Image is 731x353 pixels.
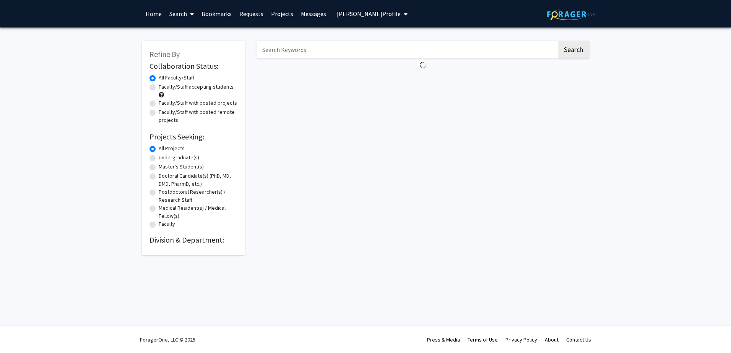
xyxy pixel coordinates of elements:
a: Messages [297,0,330,27]
span: Refine By [149,49,180,59]
a: Privacy Policy [505,336,537,343]
label: Faculty [159,220,175,228]
a: Projects [267,0,297,27]
label: Faculty/Staff with posted remote projects [159,108,237,124]
h2: Collaboration Status: [149,62,237,71]
label: All Projects [159,144,185,152]
label: Faculty/Staff with posted projects [159,99,237,107]
a: Requests [236,0,267,27]
a: Home [142,0,166,27]
img: Loading [416,58,430,72]
nav: Page navigation [257,72,589,89]
label: Undergraduate(s) [159,154,199,162]
a: Terms of Use [468,336,498,343]
img: ForagerOne Logo [547,8,595,20]
a: Press & Media [427,336,460,343]
iframe: Chat [699,319,725,347]
label: Medical Resident(s) / Medical Fellow(s) [159,204,237,220]
div: ForagerOne, LLC © 2025 [140,326,195,353]
a: Bookmarks [198,0,236,27]
label: Postdoctoral Researcher(s) / Research Staff [159,188,237,204]
button: Search [558,41,589,58]
label: Faculty/Staff accepting students [159,83,234,91]
label: Master's Student(s) [159,163,204,171]
a: Search [166,0,198,27]
a: Contact Us [566,336,591,343]
input: Search Keywords [257,41,557,58]
label: Doctoral Candidate(s) (PhD, MD, DMD, PharmD, etc.) [159,172,237,188]
h2: Projects Seeking: [149,132,237,141]
h2: Division & Department: [149,235,237,245]
label: All Faculty/Staff [159,74,194,82]
a: About [545,336,559,343]
span: [PERSON_NAME] Profile [337,10,401,18]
